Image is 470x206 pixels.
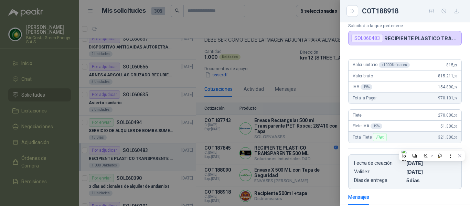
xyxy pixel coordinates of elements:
[446,63,457,67] span: 815
[354,169,404,175] p: Validez
[438,96,457,100] span: 970.101
[453,113,457,117] span: ,00
[353,96,377,100] span: Total a Pagar
[373,133,386,141] div: Flex
[384,35,459,41] p: RECIPIENTE PLASTICO TRANSPARENTE 500 ML
[406,160,456,166] p: [DATE]
[353,123,382,129] span: Flete IVA
[353,133,388,141] span: Total Flete
[438,85,457,89] span: 154.890
[348,23,462,28] p: Solicitud a la que pertenece
[438,74,457,78] span: 815.211
[453,63,457,67] span: ,21
[353,113,362,118] span: Flete
[353,62,410,68] span: Valor unitario
[348,7,356,15] button: Close
[440,124,457,129] span: 51.300
[438,113,457,118] span: 270.000
[362,6,462,17] div: COT188918
[351,34,383,42] div: SOL060483
[453,135,457,139] span: ,00
[453,85,457,89] span: ,09
[353,74,373,78] span: Valor bruto
[453,74,457,78] span: ,00
[406,169,456,175] p: [DATE]
[354,177,404,183] p: Días de entrega
[348,193,369,201] div: Mensajes
[453,124,457,128] span: ,00
[438,135,457,140] span: 321.300
[371,123,383,129] div: 19 %
[361,84,373,90] div: 19 %
[406,177,456,183] p: 5 dias
[354,160,404,166] p: Fecha de creación
[453,96,457,100] span: ,09
[353,84,372,90] span: IVA
[379,62,410,68] div: x 1000 Unidades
